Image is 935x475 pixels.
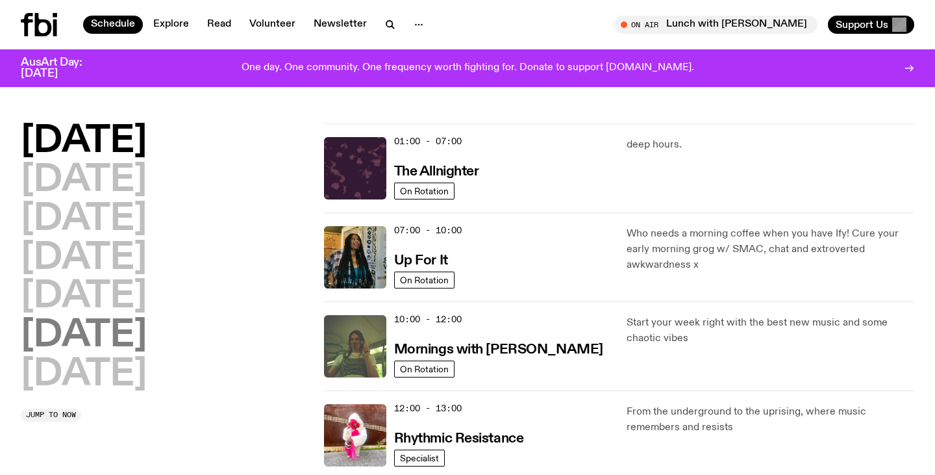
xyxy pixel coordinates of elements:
[21,123,147,160] button: [DATE]
[400,453,439,463] span: Specialist
[400,364,449,374] span: On Rotation
[394,183,455,199] a: On Rotation
[324,315,386,378] img: Jim Kretschmer in a really cute outfit with cute braids, standing on a train holding up a peace s...
[199,16,239,34] a: Read
[394,432,524,446] h3: Rhythmic Resistance
[400,186,449,196] span: On Rotation
[242,16,303,34] a: Volunteer
[394,402,462,415] span: 12:00 - 13:00
[145,16,197,34] a: Explore
[83,16,143,34] a: Schedule
[614,16,817,34] button: On AirLunch with [PERSON_NAME]
[394,430,524,446] a: Rhythmic Resistance
[21,240,147,277] button: [DATE]
[21,357,147,393] button: [DATE]
[394,272,455,289] a: On Rotation
[394,313,462,326] span: 10:00 - 12:00
[394,450,445,467] a: Specialist
[306,16,375,34] a: Newsletter
[836,19,888,31] span: Support Us
[627,404,914,435] p: From the underground to the uprising, where music remembers and resists
[828,16,914,34] button: Support Us
[21,162,147,199] button: [DATE]
[21,279,147,315] button: [DATE]
[26,411,76,418] span: Jump to now
[394,343,603,357] h3: Mornings with [PERSON_NAME]
[324,226,386,289] img: Ify - a Brown Skin girl with black braided twists, looking up to the side with her tongue stickin...
[394,135,462,148] span: 01:00 - 07:00
[400,275,449,285] span: On Rotation
[242,62,694,74] p: One day. One community. One frequency worth fighting for. Donate to support [DOMAIN_NAME].
[21,201,147,238] button: [DATE]
[627,315,914,346] p: Start your week right with the best new music and some chaotic vibes
[627,137,914,153] p: deep hours.
[394,361,455,378] a: On Rotation
[21,409,81,422] button: Jump to now
[394,254,448,268] h3: Up For It
[394,224,462,237] span: 07:00 - 10:00
[394,340,603,357] a: Mornings with [PERSON_NAME]
[394,165,479,179] h3: The Allnighter
[394,162,479,179] a: The Allnighter
[21,57,104,79] h3: AusArt Day: [DATE]
[394,251,448,268] a: Up For It
[627,226,914,273] p: Who needs a morning coffee when you have Ify! Cure your early morning grog w/ SMAC, chat and extr...
[21,318,147,354] button: [DATE]
[324,404,386,467] img: Attu crouches on gravel in front of a brown wall. They are wearing a white fur coat with a hood, ...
